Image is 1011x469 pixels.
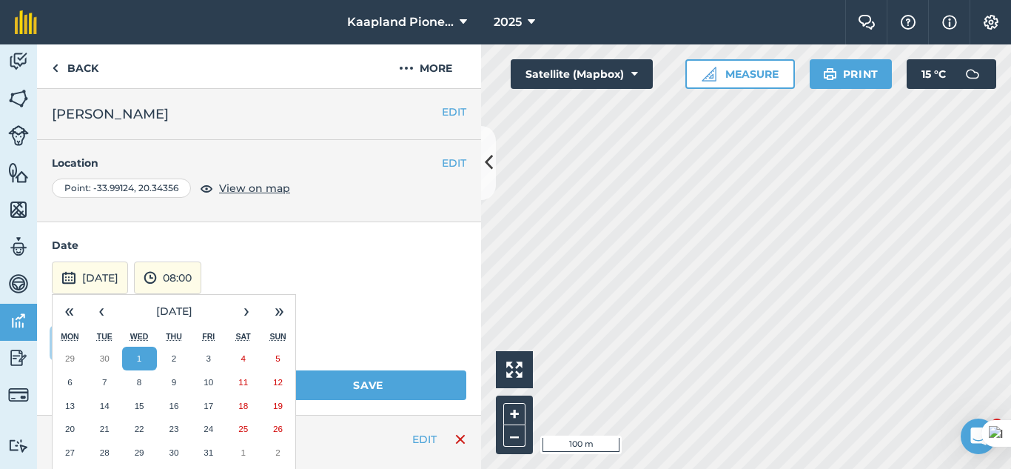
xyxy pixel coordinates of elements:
[907,59,996,89] button: 15 °C
[275,448,280,457] abbr: 2 November 2025
[53,370,87,394] button: 6 October 2025
[52,262,128,294] button: [DATE]
[454,430,466,448] img: svg+xml;base64,PHN2ZyB4bWxucz0iaHR0cDovL3d3dy53My5vcmcvMjAwMC9zdmciIHdpZHRoPSIxNiIgaGVpZ2h0PSIyNC...
[261,370,295,394] button: 12 October 2025
[8,162,29,184] img: svg+xml;base64,PHN2ZyB4bWxucz0iaHR0cDovL3d3dy53My5vcmcvMjAwMC9zdmciIHdpZHRoPSI1NiIgaGVpZ2h0PSI2MC...
[858,15,876,30] img: Two speech bubbles overlapping with the left bubble in the forefront
[8,50,29,73] img: svg+xml;base64,PD94bWwgdmVyc2lvbj0iMS4wIiBlbmNvZGluZz0idXRmLTgiPz4KPCEtLSBHZW5lcmF0b3I6IEFkb2JlIE...
[226,347,261,370] button: 4 October 2025
[8,385,29,405] img: svg+xml;base64,PD94bWwgdmVyc2lvbj0iMS4wIiBlbmNvZGluZz0idXRmLTgiPz4KPCEtLSBHZW5lcmF0b3I6IEFkb2JlIE...
[226,394,261,418] button: 18 October 2025
[399,59,414,77] img: svg+xml;base64,PHN2ZyB4bWxucz0iaHR0cDovL3d3dy53My5vcmcvMjAwMC9zdmciIHdpZHRoPSIyMCIgaGVpZ2h0PSIyNC...
[261,347,295,370] button: 5 October 2025
[942,13,957,31] img: svg+xml;base64,PHN2ZyB4bWxucz0iaHR0cDovL3d3dy53My5vcmcvMjAwMC9zdmciIHdpZHRoPSIxNyIgaGVpZ2h0PSIxNy...
[157,394,192,418] button: 16 October 2025
[53,295,85,327] button: «
[204,377,213,387] abbr: 10 October 2025
[206,353,211,363] abbr: 3 October 2025
[8,87,29,110] img: svg+xml;base64,PHN2ZyB4bWxucz0iaHR0cDovL3d3dy53My5vcmcvMjAwMC9zdmciIHdpZHRoPSI1NiIgaGVpZ2h0PSI2MC...
[100,401,110,410] abbr: 14 October 2025
[53,347,87,370] button: 29 September 2025
[8,273,29,295] img: svg+xml;base64,PD94bWwgdmVyc2lvbj0iMS4wIiBlbmNvZGluZz0idXRmLTgiPz4KPCEtLSBHZW5lcmF0b3I6IEFkb2JlIE...
[118,295,230,327] button: [DATE]
[270,370,466,400] button: Save
[122,417,157,441] button: 22 October 2025
[238,401,248,410] abbr: 18 October 2025
[122,347,157,370] button: 1 October 2025
[87,394,122,418] button: 14 October 2025
[8,347,29,369] img: svg+xml;base64,PD94bWwgdmVyc2lvbj0iMS4wIiBlbmNvZGluZz0idXRmLTgiPz4KPCEtLSBHZW5lcmF0b3I6IEFkb2JlIE...
[442,104,466,120] button: EDIT
[87,370,122,394] button: 7 October 2025
[122,441,157,465] button: 29 October 2025
[200,179,213,197] img: svg+xml;base64,PHN2ZyB4bWxucz0iaHR0cDovL3d3dy53My5vcmcvMjAwMC9zdmciIHdpZHRoPSIxOCIgaGVpZ2h0PSIyNC...
[226,441,261,465] button: 1 November 2025
[61,332,79,341] abbr: Monday
[53,417,87,441] button: 20 October 2025
[273,401,283,410] abbr: 19 October 2025
[241,448,245,457] abbr: 1 November 2025
[157,347,192,370] button: 2 October 2025
[172,353,176,363] abbr: 2 October 2025
[347,13,454,31] span: Kaapland Pioneer
[157,417,192,441] button: 23 October 2025
[97,332,112,341] abbr: Tuesday
[166,332,182,341] abbr: Thursday
[65,353,75,363] abbr: 29 September 2025
[202,332,215,341] abbr: Friday
[921,59,946,89] span: 15 ° C
[157,441,192,465] button: 30 October 2025
[135,401,144,410] abbr: 15 October 2025
[8,125,29,146] img: svg+xml;base64,PD94bWwgdmVyc2lvbj0iMS4wIiBlbmNvZGluZz0idXRmLTgiPz4KPCEtLSBHZW5lcmF0b3I6IEFkb2JlIE...
[65,401,75,410] abbr: 13 October 2025
[238,377,248,387] abbr: 11 October 2025
[236,332,251,341] abbr: Saturday
[8,236,29,258] img: svg+xml;base64,PD94bWwgdmVyc2lvbj0iMS4wIiBlbmNvZGluZz0idXRmLTgiPz4KPCEtLSBHZW5lcmF0b3I6IEFkb2JlIE...
[37,44,113,88] a: Back
[273,377,283,387] abbr: 12 October 2025
[15,10,37,34] img: fieldmargin Logo
[241,353,245,363] abbr: 4 October 2025
[261,394,295,418] button: 19 October 2025
[52,179,191,198] div: Point : -33.99124 , 20.34356
[494,13,522,31] span: 2025
[261,417,295,441] button: 26 October 2025
[156,305,192,318] span: [DATE]
[169,424,178,433] abbr: 23 October 2025
[238,424,248,433] abbr: 25 October 2025
[226,370,261,394] button: 11 October 2025
[52,237,466,253] h4: Date
[137,353,141,363] abbr: 1 October 2025
[157,370,192,394] button: 9 October 2025
[204,424,213,433] abbr: 24 October 2025
[135,448,144,457] abbr: 29 October 2025
[130,332,149,341] abbr: Wednesday
[134,262,201,294] button: 08:00
[991,419,1003,430] span: 2
[810,59,893,89] button: Print
[100,353,110,363] abbr: 30 September 2025
[67,377,72,387] abbr: 6 October 2025
[61,269,76,287] img: svg+xml;base64,PD94bWwgdmVyc2lvbj0iMS4wIiBlbmNvZGluZz0idXRmLTgiPz4KPCEtLSBHZW5lcmF0b3I6IEFkb2JlIE...
[511,59,653,89] button: Satellite (Mapbox)
[412,431,437,448] button: EDIT
[8,199,29,221] img: svg+xml;base64,PHN2ZyB4bWxucz0iaHR0cDovL3d3dy53My5vcmcvMjAwMC9zdmciIHdpZHRoPSI1NiIgaGVpZ2h0PSI2MC...
[961,419,996,454] iframe: Intercom live chat
[102,377,107,387] abbr: 7 October 2025
[85,295,118,327] button: ‹
[275,353,280,363] abbr: 5 October 2025
[191,370,226,394] button: 10 October 2025
[137,377,141,387] abbr: 8 October 2025
[144,269,157,287] img: svg+xml;base64,PD94bWwgdmVyc2lvbj0iMS4wIiBlbmNvZGluZz0idXRmLTgiPz4KPCEtLSBHZW5lcmF0b3I6IEFkb2JlIE...
[87,441,122,465] button: 28 October 2025
[100,424,110,433] abbr: 21 October 2025
[685,59,795,89] button: Measure
[226,417,261,441] button: 25 October 2025
[52,59,58,77] img: svg+xml;base64,PHN2ZyB4bWxucz0iaHR0cDovL3d3dy53My5vcmcvMjAwMC9zdmciIHdpZHRoPSI5IiBoZWlnaHQ9IjI0Ii...
[65,424,75,433] abbr: 20 October 2025
[172,377,176,387] abbr: 9 October 2025
[87,347,122,370] button: 30 September 2025
[503,425,525,447] button: –
[442,155,466,171] button: EDIT
[135,424,144,433] abbr: 22 October 2025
